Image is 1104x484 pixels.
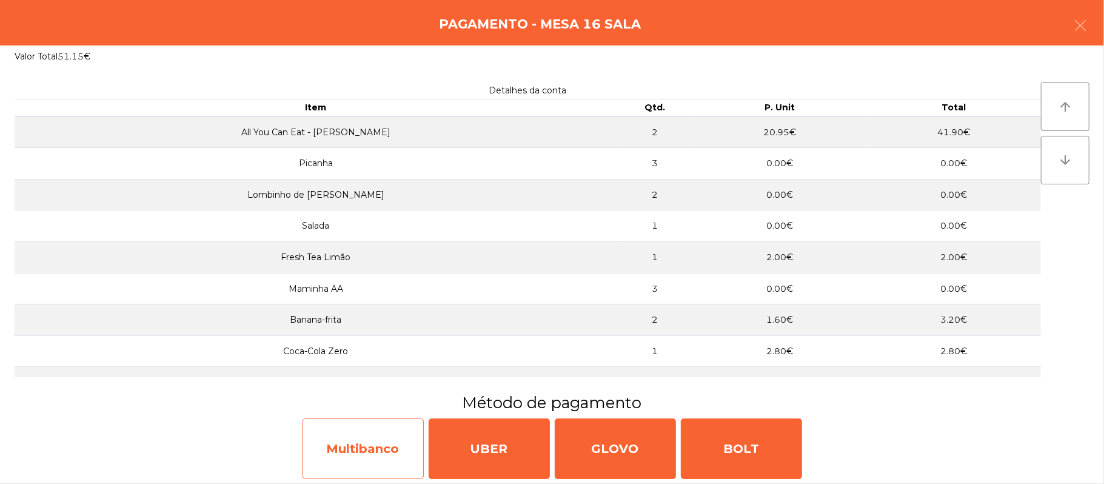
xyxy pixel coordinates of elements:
td: Fresh Tea Limão [15,242,617,274]
td: 0.00€ [867,148,1041,180]
td: 0.00€ [693,148,867,180]
div: GLOVO [555,418,676,479]
td: 3 [617,273,693,304]
button: arrow_upward [1041,82,1089,131]
td: 2.80€ [867,335,1041,367]
th: Item [15,99,617,116]
td: All You Can Eat - [PERSON_NAME] [15,116,617,148]
td: 0.00€ [693,210,867,242]
td: Banana-frita [15,304,617,336]
td: Salsicha [15,367,617,398]
td: 0.00€ [867,273,1041,304]
td: 3 [617,148,693,180]
td: 2.00€ [693,242,867,274]
span: Detalhes da conta [489,85,567,96]
td: 2 [617,304,693,336]
td: 0.00€ [693,273,867,304]
button: arrow_downward [1041,136,1089,184]
h3: Método de pagamento [9,392,1095,414]
td: 1 [617,367,693,398]
td: 2 [617,116,693,148]
h4: Pagamento - Mesa 16 Sala [439,15,641,33]
td: Maminha AA [15,273,617,304]
i: arrow_downward [1058,153,1072,167]
td: 1 [617,242,693,274]
th: Total [867,99,1041,116]
div: BOLT [681,418,802,479]
td: 0.00€ [867,367,1041,398]
i: arrow_upward [1058,99,1072,114]
td: 0.00€ [693,367,867,398]
td: 41.90€ [867,116,1041,148]
div: UBER [429,418,550,479]
td: 1 [617,210,693,242]
th: P. Unit [693,99,867,116]
td: 2 [617,179,693,210]
td: Lombinho de [PERSON_NAME] [15,179,617,210]
td: 1 [617,335,693,367]
span: Valor Total [15,51,58,62]
td: 20.95€ [693,116,867,148]
td: 0.00€ [867,179,1041,210]
th: Qtd. [617,99,693,116]
span: 51.15€ [58,51,90,62]
td: 0.00€ [693,179,867,210]
td: 2.80€ [693,335,867,367]
td: 2.00€ [867,242,1041,274]
td: 3.20€ [867,304,1041,336]
td: 1.60€ [693,304,867,336]
td: Coca-Cola Zero [15,335,617,367]
div: Multibanco [303,418,424,479]
td: 0.00€ [867,210,1041,242]
td: Salada [15,210,617,242]
td: Picanha [15,148,617,180]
